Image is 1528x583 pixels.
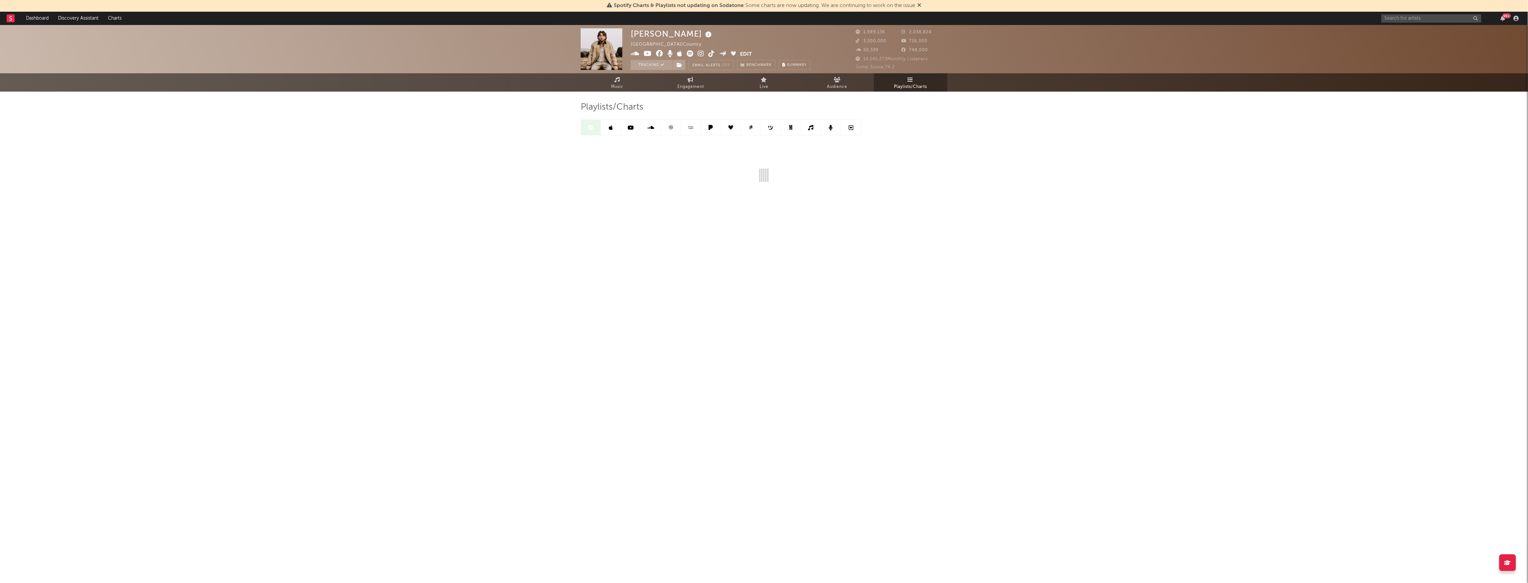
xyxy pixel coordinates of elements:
button: Tracking [631,60,672,70]
span: Playlists/Charts [894,83,927,91]
button: Edit [740,50,752,59]
span: 2,038,824 [902,30,932,34]
a: Benchmark [737,60,775,70]
em: Off [722,64,730,67]
span: Spotify Charts & Playlists not updating on Sodatone [614,3,744,8]
span: 726,000 [902,39,928,43]
a: Live [727,73,801,92]
a: Engagement [654,73,727,92]
a: Audience [801,73,874,92]
button: 99+ [1501,16,1505,21]
span: Live [760,83,768,91]
a: Playlists/Charts [874,73,947,92]
span: Playlists/Charts [581,103,643,111]
button: Email AlertsOff [689,60,734,70]
a: Discovery Assistant [53,12,103,25]
span: : Some charts are now updating. We are continuing to work on the issue [614,3,915,8]
span: 1,989,136 [856,30,885,34]
span: Dismiss [917,3,921,8]
a: Charts [103,12,126,25]
span: Summary [787,63,807,67]
a: Dashboard [21,12,53,25]
span: Engagement [677,83,704,91]
div: [GEOGRAPHIC_DATA] | Country [631,41,709,49]
button: Summary [779,60,810,70]
div: [PERSON_NAME] [631,28,713,39]
span: Benchmark [746,61,772,69]
a: Music [581,73,654,92]
span: Jump Score: 74.2 [856,65,895,69]
input: Search for artists [1381,14,1481,23]
span: 14,145,273 Monthly Listeners [856,57,928,61]
span: 59,339 [856,48,879,52]
span: 748,000 [902,48,928,52]
span: Audience [827,83,848,91]
span: 3,500,000 [856,39,886,43]
div: 99 + [1503,13,1511,18]
span: Music [611,83,624,91]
